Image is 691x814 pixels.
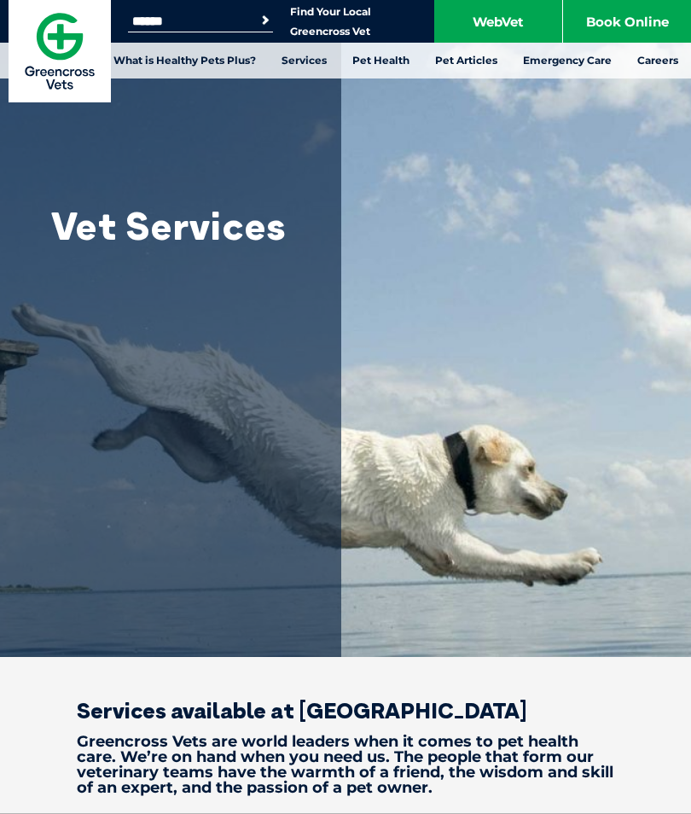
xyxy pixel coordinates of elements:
strong: Greencross Vets are world leaders when it comes to pet health care. We’re on hand when you need u... [77,732,613,797]
a: Services [269,43,340,78]
button: Search [257,12,274,29]
a: Pet Health [340,43,422,78]
a: Pet Articles [422,43,510,78]
a: Emergency Care [510,43,624,78]
h2: Services available at [GEOGRAPHIC_DATA] [17,700,674,722]
a: What is Healthy Pets Plus? [101,43,269,78]
a: Careers [624,43,691,78]
h1: Vet Services [51,205,324,247]
a: Find Your Local Greencross Vet [290,5,371,38]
